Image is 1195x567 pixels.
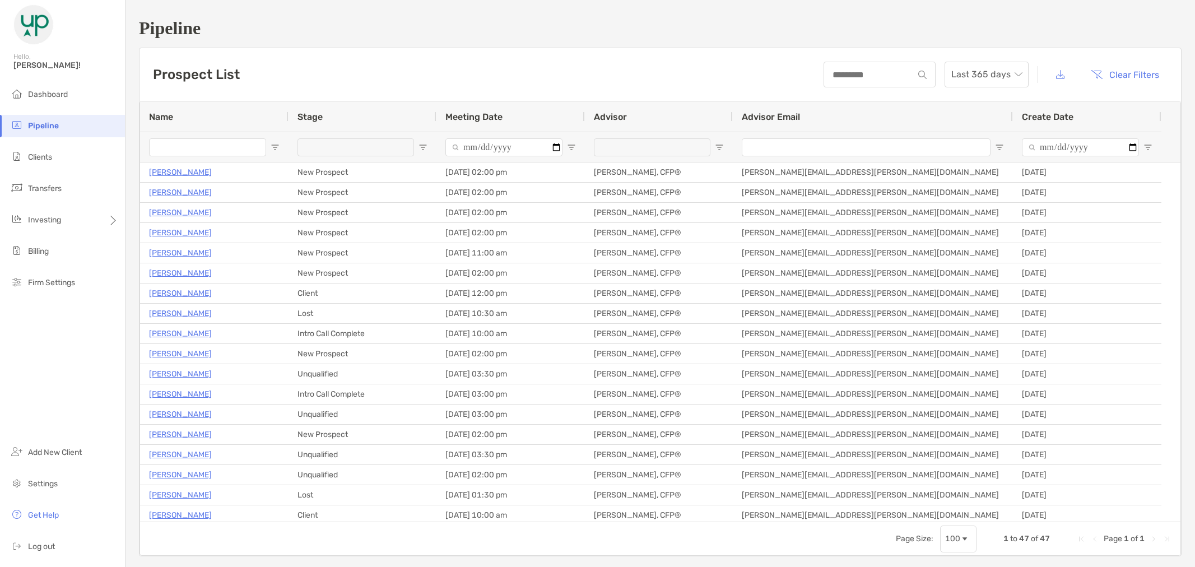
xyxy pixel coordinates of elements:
[436,243,585,263] div: [DATE] 11:00 am
[585,485,733,505] div: [PERSON_NAME], CFP®
[742,138,991,156] input: Advisor Email Filter Input
[28,542,55,551] span: Log out
[153,67,240,82] h3: Prospect List
[733,263,1013,283] div: [PERSON_NAME][EMAIL_ADDRESS][PERSON_NAME][DOMAIN_NAME]
[733,485,1013,505] div: [PERSON_NAME][EMAIL_ADDRESS][PERSON_NAME][DOMAIN_NAME]
[585,465,733,485] div: [PERSON_NAME], CFP®
[733,384,1013,404] div: [PERSON_NAME][EMAIL_ADDRESS][PERSON_NAME][DOMAIN_NAME]
[289,162,436,182] div: New Prospect
[289,465,436,485] div: Unqualified
[289,203,436,222] div: New Prospect
[436,405,585,424] div: [DATE] 03:00 pm
[585,162,733,182] div: [PERSON_NAME], CFP®
[1013,183,1161,202] div: [DATE]
[1013,364,1161,384] div: [DATE]
[10,539,24,552] img: logout icon
[149,468,212,482] a: [PERSON_NAME]
[1082,62,1168,87] button: Clear Filters
[289,344,436,364] div: New Prospect
[733,324,1013,343] div: [PERSON_NAME][EMAIL_ADDRESS][PERSON_NAME][DOMAIN_NAME]
[742,111,800,122] span: Advisor Email
[733,203,1013,222] div: [PERSON_NAME][EMAIL_ADDRESS][PERSON_NAME][DOMAIN_NAME]
[1124,534,1129,543] span: 1
[585,505,733,525] div: [PERSON_NAME], CFP®
[149,306,212,320] p: [PERSON_NAME]
[1013,505,1161,525] div: [DATE]
[585,263,733,283] div: [PERSON_NAME], CFP®
[149,367,212,381] p: [PERSON_NAME]
[10,181,24,194] img: transfers icon
[419,143,427,152] button: Open Filter Menu
[289,283,436,303] div: Client
[28,510,59,520] span: Get Help
[149,448,212,462] a: [PERSON_NAME]
[289,485,436,505] div: Lost
[733,445,1013,464] div: [PERSON_NAME][EMAIL_ADDRESS][PERSON_NAME][DOMAIN_NAME]
[149,286,212,300] a: [PERSON_NAME]
[28,215,61,225] span: Investing
[10,476,24,490] img: settings icon
[567,143,576,152] button: Open Filter Menu
[1013,425,1161,444] div: [DATE]
[436,263,585,283] div: [DATE] 02:00 pm
[940,526,977,552] div: Page Size
[289,384,436,404] div: Intro Call Complete
[289,405,436,424] div: Unqualified
[733,505,1013,525] div: [PERSON_NAME][EMAIL_ADDRESS][PERSON_NAME][DOMAIN_NAME]
[149,111,173,122] span: Name
[149,206,212,220] a: [PERSON_NAME]
[1013,263,1161,283] div: [DATE]
[1003,534,1008,543] span: 1
[149,226,212,240] a: [PERSON_NAME]
[733,344,1013,364] div: [PERSON_NAME][EMAIL_ADDRESS][PERSON_NAME][DOMAIN_NAME]
[149,246,212,260] a: [PERSON_NAME]
[10,275,24,289] img: firm-settings icon
[733,183,1013,202] div: [PERSON_NAME][EMAIL_ADDRESS][PERSON_NAME][DOMAIN_NAME]
[1013,283,1161,303] div: [DATE]
[149,427,212,441] a: [PERSON_NAME]
[436,203,585,222] div: [DATE] 02:00 pm
[436,505,585,525] div: [DATE] 10:00 am
[436,304,585,323] div: [DATE] 10:30 am
[733,283,1013,303] div: [PERSON_NAME][EMAIL_ADDRESS][PERSON_NAME][DOMAIN_NAME]
[585,425,733,444] div: [PERSON_NAME], CFP®
[289,364,436,384] div: Unqualified
[1013,223,1161,243] div: [DATE]
[149,185,212,199] a: [PERSON_NAME]
[733,162,1013,182] div: [PERSON_NAME][EMAIL_ADDRESS][PERSON_NAME][DOMAIN_NAME]
[733,405,1013,424] div: [PERSON_NAME][EMAIL_ADDRESS][PERSON_NAME][DOMAIN_NAME]
[1104,534,1122,543] span: Page
[149,407,212,421] a: [PERSON_NAME]
[28,152,52,162] span: Clients
[1077,535,1086,543] div: First Page
[733,243,1013,263] div: [PERSON_NAME][EMAIL_ADDRESS][PERSON_NAME][DOMAIN_NAME]
[1019,534,1029,543] span: 47
[995,143,1004,152] button: Open Filter Menu
[436,162,585,182] div: [DATE] 02:00 pm
[733,425,1013,444] div: [PERSON_NAME][EMAIL_ADDRESS][PERSON_NAME][DOMAIN_NAME]
[585,344,733,364] div: [PERSON_NAME], CFP®
[1013,162,1161,182] div: [DATE]
[149,488,212,502] a: [PERSON_NAME]
[149,327,212,341] a: [PERSON_NAME]
[585,324,733,343] div: [PERSON_NAME], CFP®
[585,283,733,303] div: [PERSON_NAME], CFP®
[28,479,58,489] span: Settings
[585,384,733,404] div: [PERSON_NAME], CFP®
[733,465,1013,485] div: [PERSON_NAME][EMAIL_ADDRESS][PERSON_NAME][DOMAIN_NAME]
[10,118,24,132] img: pipeline icon
[149,266,212,280] a: [PERSON_NAME]
[436,364,585,384] div: [DATE] 03:30 pm
[149,387,212,401] a: [PERSON_NAME]
[436,223,585,243] div: [DATE] 02:00 pm
[1013,203,1161,222] div: [DATE]
[289,425,436,444] div: New Prospect
[28,247,49,256] span: Billing
[149,508,212,522] a: [PERSON_NAME]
